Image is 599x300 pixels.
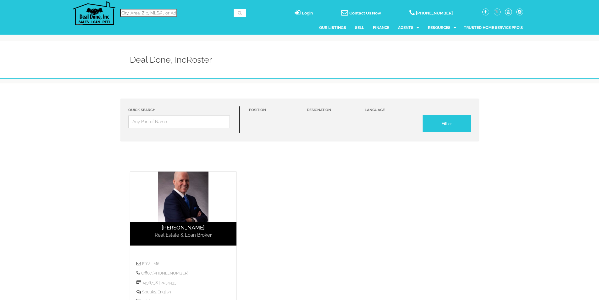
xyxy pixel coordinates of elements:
[516,9,523,14] a: instagram
[373,20,389,35] a: Finance
[341,11,381,16] a: Contact Us Now
[349,11,381,15] span: Contact Us Now
[409,11,453,16] a: [PHONE_NUMBER]
[482,9,489,14] a: facebook
[249,107,266,113] label: Position
[355,20,364,35] a: Sell
[365,107,385,113] label: Language
[136,290,171,294] a: Speaks: English
[153,271,188,275] a: [PHONE_NUMBER]
[136,261,159,266] a: Email Me
[416,11,453,15] span: [PHONE_NUMBER]
[136,280,176,285] a: 1456738 | 2034433
[186,54,212,65] span: Roster
[464,20,523,35] a: Trusted Home Service Pro's
[128,116,230,128] input: Any Part of Name
[319,20,346,35] a: Our Listings
[494,9,501,14] a: twitter
[73,1,115,25] img: Deal Done, Inc Logo
[295,11,313,16] a: login
[398,20,419,35] a: Agents
[128,107,156,113] label: Quick Search
[423,115,471,132] button: Filter
[428,20,456,35] a: Resources
[162,224,205,231] a: [PERSON_NAME]
[302,11,313,15] span: Login
[136,271,153,275] a: Office:
[307,107,331,113] label: Designation
[120,9,177,17] input: City, Area, Zip, MLS# , or Addr
[130,55,212,65] h1: Deal Done, Inc
[136,233,230,240] h3: Real Estate & Loan Broker
[505,9,512,14] a: youtube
